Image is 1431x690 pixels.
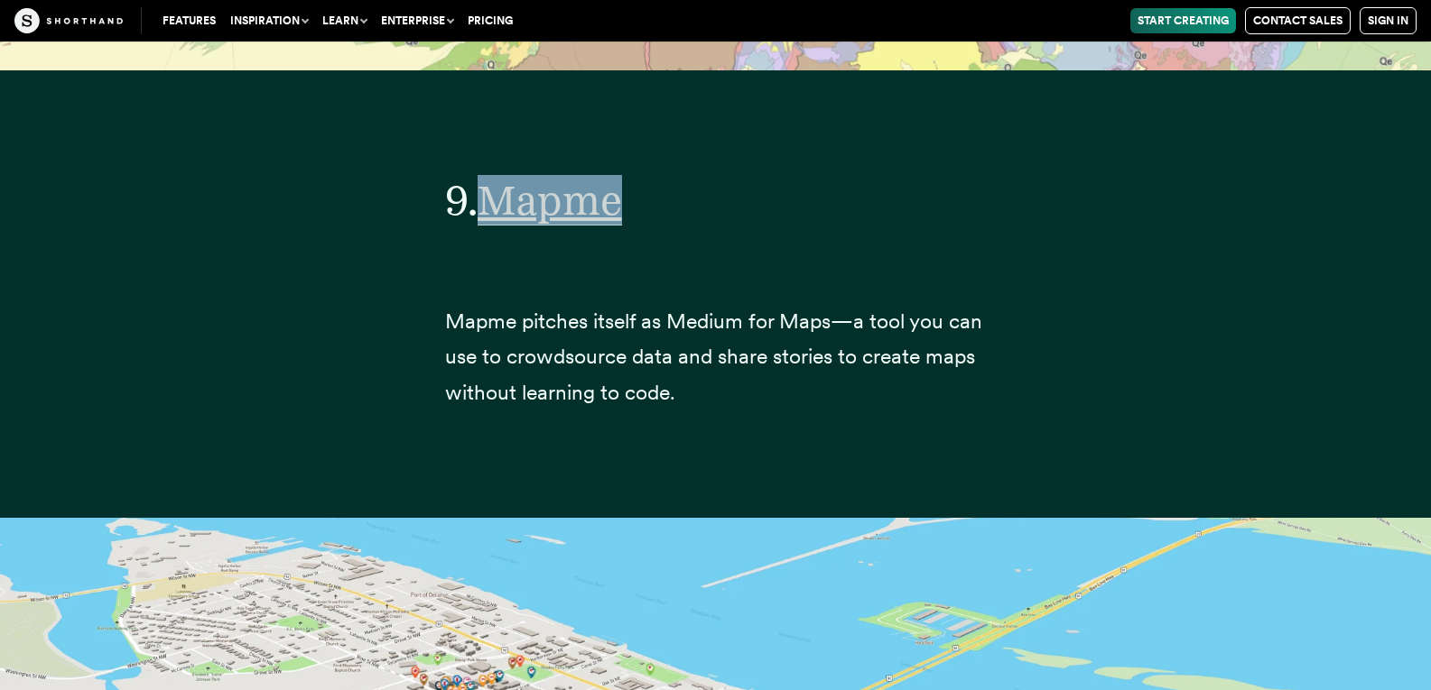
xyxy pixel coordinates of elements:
[445,175,478,225] span: 9.
[1130,8,1236,33] a: Start Creating
[155,8,223,33] a: Features
[374,8,460,33] button: Enterprise
[315,8,374,33] button: Learn
[478,175,622,225] span: Mapme
[14,8,123,33] img: The Craft
[478,175,622,225] a: Mapme
[1360,7,1417,34] a: Sign in
[445,308,982,404] span: Mapme pitches itself as Medium for Maps—a tool you can use to crowdsource data and share stories ...
[223,8,315,33] button: Inspiration
[1245,7,1351,34] a: Contact Sales
[460,8,520,33] a: Pricing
